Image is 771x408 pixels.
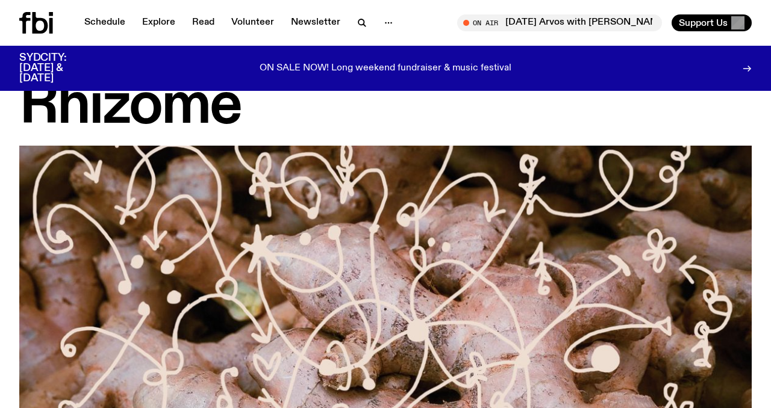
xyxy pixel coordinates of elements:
[457,14,662,31] button: On Air[DATE] Arvos with [PERSON_NAME]
[260,63,511,74] p: ON SALE NOW! Long weekend fundraiser & music festival
[19,79,752,134] h1: Rhizome
[224,14,281,31] a: Volunteer
[185,14,222,31] a: Read
[679,17,728,28] span: Support Us
[284,14,348,31] a: Newsletter
[19,53,96,84] h3: SYDCITY: [DATE] & [DATE]
[77,14,133,31] a: Schedule
[672,14,752,31] button: Support Us
[135,14,183,31] a: Explore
